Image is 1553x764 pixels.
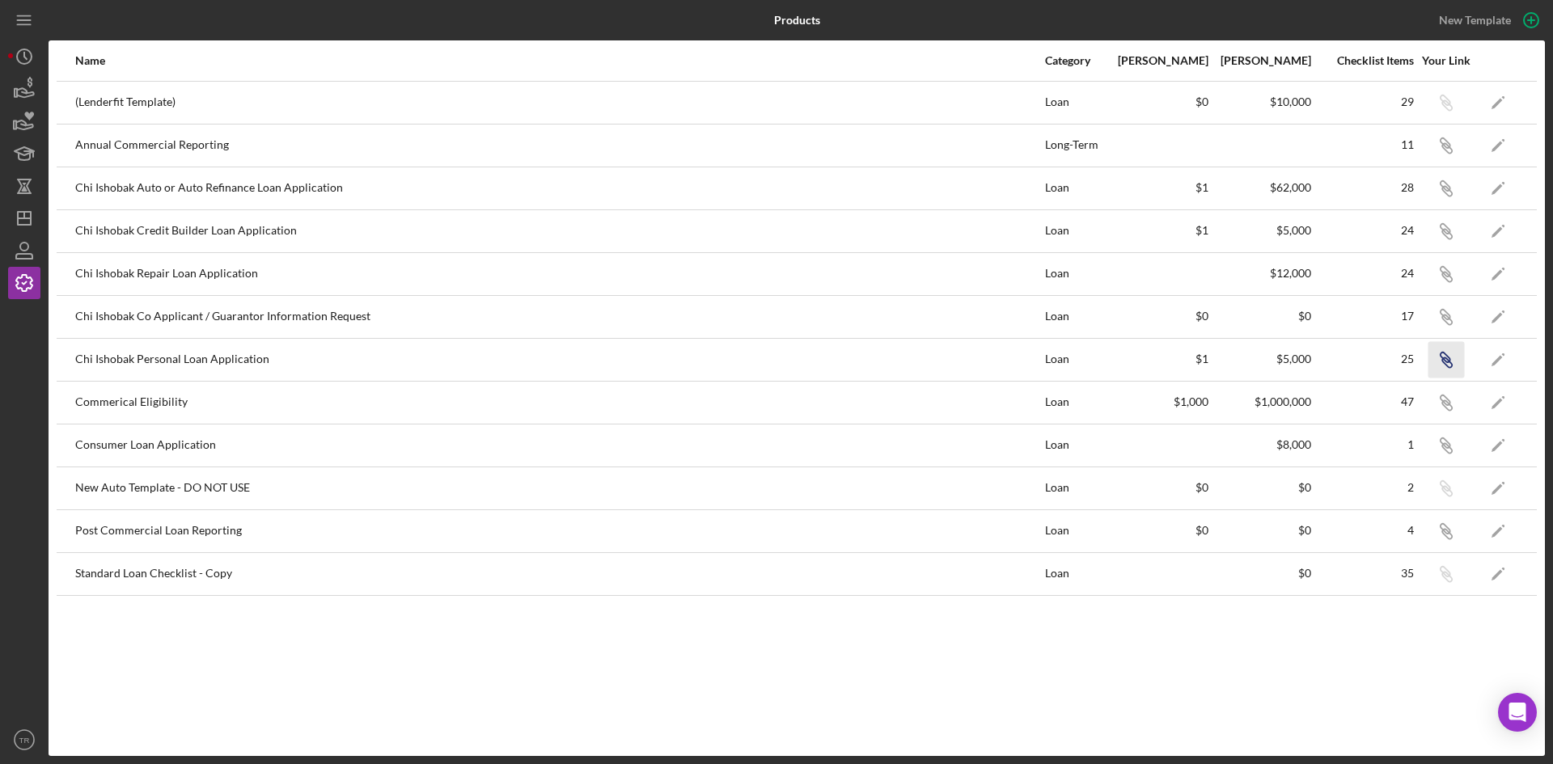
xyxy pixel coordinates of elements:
div: $0 [1107,524,1208,537]
div: Loan [1045,211,1106,251]
text: TR [19,736,30,745]
div: Chi Ishobak Repair Loan Application [75,254,1043,294]
div: Loan [1045,511,1106,551]
div: New Auto Template - DO NOT USE [75,468,1043,509]
div: 17 [1313,310,1414,323]
div: Chi Ishobak Co Applicant / Guarantor Information Request [75,297,1043,337]
div: $12,000 [1210,267,1311,280]
div: $1,000 [1107,395,1208,408]
div: $1 [1107,352,1208,365]
div: 1 [1313,438,1414,451]
div: Chi Ishobak Credit Builder Loan Application [75,211,1043,251]
div: $1 [1107,224,1208,237]
div: $5,000 [1210,352,1311,365]
div: Loan [1045,254,1106,294]
div: 24 [1313,267,1414,280]
div: Standard Loan Checklist - Copy [75,554,1043,594]
div: $1,000,000 [1210,395,1311,408]
div: Your Link [1415,54,1476,67]
div: $0 [1210,481,1311,494]
div: $5,000 [1210,224,1311,237]
div: Long-Term [1045,125,1106,166]
div: 47 [1313,395,1414,408]
div: [PERSON_NAME] [1210,54,1311,67]
div: 11 [1313,138,1414,151]
div: Loan [1045,168,1106,209]
div: $8,000 [1210,438,1311,451]
div: Loan [1045,297,1106,337]
button: New Template [1429,8,1545,32]
b: Products [774,14,820,27]
div: $0 [1210,524,1311,537]
div: Name [75,54,1043,67]
div: Chi Ishobak Personal Loan Application [75,340,1043,380]
div: $1 [1107,181,1208,194]
div: 24 [1313,224,1414,237]
div: Loan [1045,340,1106,380]
div: Checklist Items [1313,54,1414,67]
div: Loan [1045,425,1106,466]
div: $62,000 [1210,181,1311,194]
div: Loan [1045,382,1106,423]
div: 28 [1313,181,1414,194]
div: Category [1045,54,1106,67]
div: (Lenderfit Template) [75,82,1043,123]
div: 25 [1313,352,1414,365]
button: TR [8,724,40,756]
div: Open Intercom Messenger [1498,693,1537,732]
div: Consumer Loan Application [75,425,1043,466]
div: Annual Commercial Reporting [75,125,1043,166]
div: 35 [1313,567,1414,580]
div: Loan [1045,468,1106,509]
div: [PERSON_NAME] [1107,54,1208,67]
div: $0 [1210,310,1311,323]
div: Post Commercial Loan Reporting [75,511,1043,551]
div: $0 [1107,95,1208,108]
div: Commerical Eligibility [75,382,1043,423]
div: 29 [1313,95,1414,108]
div: $0 [1107,481,1208,494]
div: Loan [1045,82,1106,123]
div: $0 [1107,310,1208,323]
div: 4 [1313,524,1414,537]
div: 2 [1313,481,1414,494]
div: Chi Ishobak Auto or Auto Refinance Loan Application [75,168,1043,209]
div: $0 [1210,567,1311,580]
div: Loan [1045,554,1106,594]
div: New Template [1439,8,1511,32]
div: $10,000 [1210,95,1311,108]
